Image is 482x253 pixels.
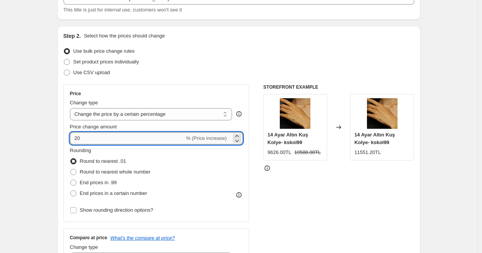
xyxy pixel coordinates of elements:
img: il_fullxfull.3906860207_l626_80x.jpg [367,98,398,129]
span: 14 Ayar Altın Kuş Kolye- kskol99 [354,132,395,145]
span: Set product prices individually [73,59,139,65]
span: Use bulk price change rules [73,48,135,54]
h3: Price [70,91,81,97]
h2: Step 2. [63,32,81,40]
span: Show rounding direction options? [80,207,153,213]
span: Price change amount [70,124,117,130]
strike: 10588.00TL [294,149,321,156]
img: il_fullxfull.3906860207_l626_80x.jpg [280,98,310,129]
p: Select how the prices should change [84,32,165,40]
span: Change type [70,100,98,105]
h3: Compare at price [70,235,107,241]
span: Round to nearest whole number [80,169,151,175]
span: End prices in .99 [80,180,117,185]
button: What's the compare at price? [110,235,175,241]
span: % (Price increase) [186,135,227,141]
div: 11551.20TL [354,149,381,156]
span: End prices in a certain number [80,190,147,196]
h6: STOREFRONT EXAMPLE [263,84,414,90]
span: Round to nearest .01 [80,158,126,164]
span: Change type [70,244,98,250]
div: help [235,110,243,118]
span: 14 Ayar Altın Kuş Kolye- kskol99 [268,132,308,145]
span: Use CSV upload [73,70,110,75]
input: -15 [70,132,185,144]
span: This title is just for internal use, customers won't see it [63,7,182,13]
div: 9626.00TL [268,149,291,156]
span: Rounding [70,148,91,153]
